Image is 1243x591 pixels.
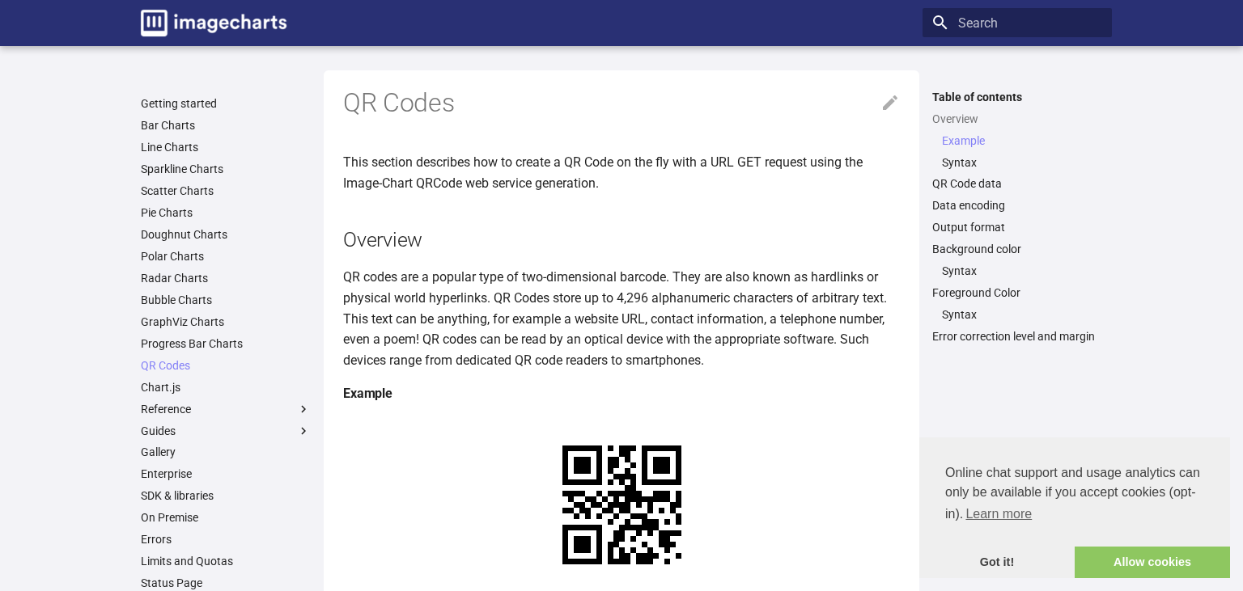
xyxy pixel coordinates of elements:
a: Overview [932,112,1102,126]
a: Pie Charts [141,205,311,220]
a: Line Charts [141,140,311,154]
a: allow cookies [1075,547,1230,579]
nav: Background color [932,264,1102,278]
a: Sparkline Charts [141,162,311,176]
a: dismiss cookie message [919,547,1075,579]
a: Bubble Charts [141,293,311,307]
a: Chart.js [141,380,311,395]
a: Example [942,133,1102,148]
h4: Example [343,383,900,404]
a: SDK & libraries [141,488,311,503]
a: Bar Charts [141,118,311,133]
h1: QR Codes [343,87,900,120]
a: QR Code data [932,176,1102,191]
a: learn more about cookies [963,502,1034,526]
a: Error correction level and margin [932,329,1102,344]
a: Radar Charts [141,271,311,285]
label: Table of contents [923,90,1112,104]
a: Gallery [141,445,311,459]
nav: Overview [932,133,1102,170]
a: Syntax [942,155,1102,170]
a: Syntax [942,264,1102,278]
a: On Premise [141,510,311,525]
a: Foreground Color [932,285,1102,300]
a: QR Codes [141,358,311,373]
a: Polar Charts [141,249,311,264]
div: cookieconsent [919,437,1230,578]
span: Online chat support and usage analytics can only be available if you accept cookies (opt-in). [945,463,1204,526]
a: Syntax [942,307,1102,322]
a: Errors [141,532,311,547]
label: Reference [141,402,311,416]
p: QR codes are a popular type of two-dimensional barcode. They are also known as hardlinks or physi... [343,267,900,370]
a: Progress Bar Charts [141,336,311,351]
a: GraphViz Charts [141,314,311,329]
a: Background color [932,242,1102,256]
h2: Overview [343,226,900,254]
nav: Table of contents [923,90,1112,344]
a: Enterprise [141,466,311,481]
a: Output format [932,220,1102,234]
label: Guides [141,424,311,438]
a: Doughnut Charts [141,227,311,242]
nav: Foreground Color [932,307,1102,322]
a: Scatter Charts [141,184,311,198]
a: Status Page [141,576,311,590]
a: Limits and Quotas [141,554,311,568]
input: Search [923,8,1112,37]
img: logo [141,10,286,36]
a: Getting started [141,96,311,111]
p: This section describes how to create a QR Code on the fly with a URL GET request using the Image-... [343,152,900,193]
a: Data encoding [932,198,1102,213]
a: Image-Charts documentation [134,3,293,43]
